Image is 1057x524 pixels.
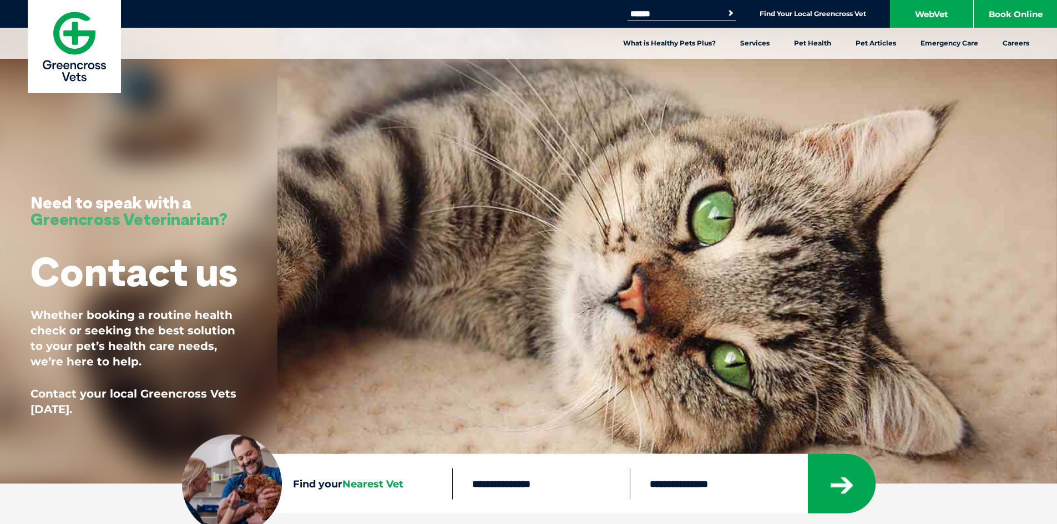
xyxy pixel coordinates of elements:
h4: Find your [293,479,453,489]
a: Careers [990,28,1041,59]
p: Whether booking a routine health check or seeking the best solution to your pet’s health care nee... [31,307,247,369]
a: Find Your Local Greencross Vet [760,9,866,18]
a: What is Healthy Pets Plus? [611,28,728,59]
span: Greencross Veterinarian? [31,208,227,230]
button: Search [725,8,736,19]
h3: Need to speak with a [31,194,227,227]
a: Pet Health [782,28,843,59]
a: Emergency Care [908,28,990,59]
a: Pet Articles [843,28,908,59]
p: Contact your local Greencross Vets [DATE]. [31,386,247,417]
h1: Contact us [31,250,237,293]
span: Nearest Vet [342,477,403,490]
a: Services [728,28,782,59]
